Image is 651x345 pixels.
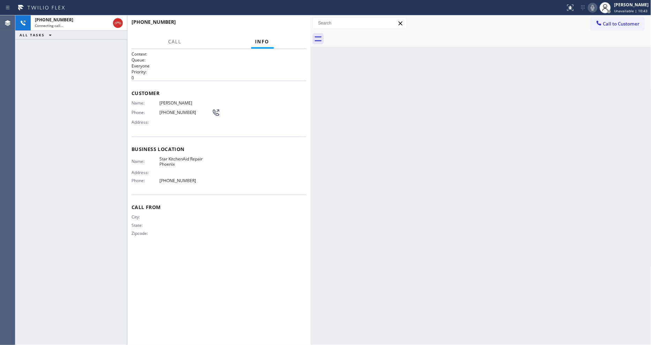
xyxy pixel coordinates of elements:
[132,51,306,57] h1: Context
[15,31,59,39] button: ALL TASKS
[132,170,159,175] span: Address:
[132,90,306,96] span: Customer
[20,33,45,37] span: ALL TASKS
[251,35,274,49] button: Info
[159,156,212,167] span: Star KitchenAid Repair Phoenix
[132,110,159,115] span: Phone:
[313,17,406,29] input: Search
[164,35,186,49] button: Call
[132,69,306,75] h2: Priority:
[132,214,159,220] span: City:
[588,3,598,13] button: Mute
[132,231,159,236] span: Zipcode:
[591,17,644,30] button: Call to Customer
[132,100,159,106] span: Name:
[113,18,123,28] button: Hang up
[132,63,306,69] p: Everyone
[159,100,212,106] span: [PERSON_NAME]
[614,8,648,13] span: Unavailable | 10:43
[159,178,212,183] span: [PHONE_NUMBER]
[132,146,306,152] span: Business location
[132,75,306,81] p: 0
[614,2,649,8] div: [PERSON_NAME]
[159,110,212,115] span: [PHONE_NUMBER]
[603,21,640,27] span: Call to Customer
[132,204,306,210] span: Call From
[132,159,159,164] span: Name:
[35,23,63,28] span: Connecting call…
[169,38,182,45] span: Call
[132,120,159,125] span: Address:
[132,223,159,228] span: State:
[132,57,306,63] h2: Queue:
[35,17,73,23] span: [PHONE_NUMBER]
[255,38,270,45] span: Info
[132,178,159,183] span: Phone:
[132,19,176,25] span: [PHONE_NUMBER]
